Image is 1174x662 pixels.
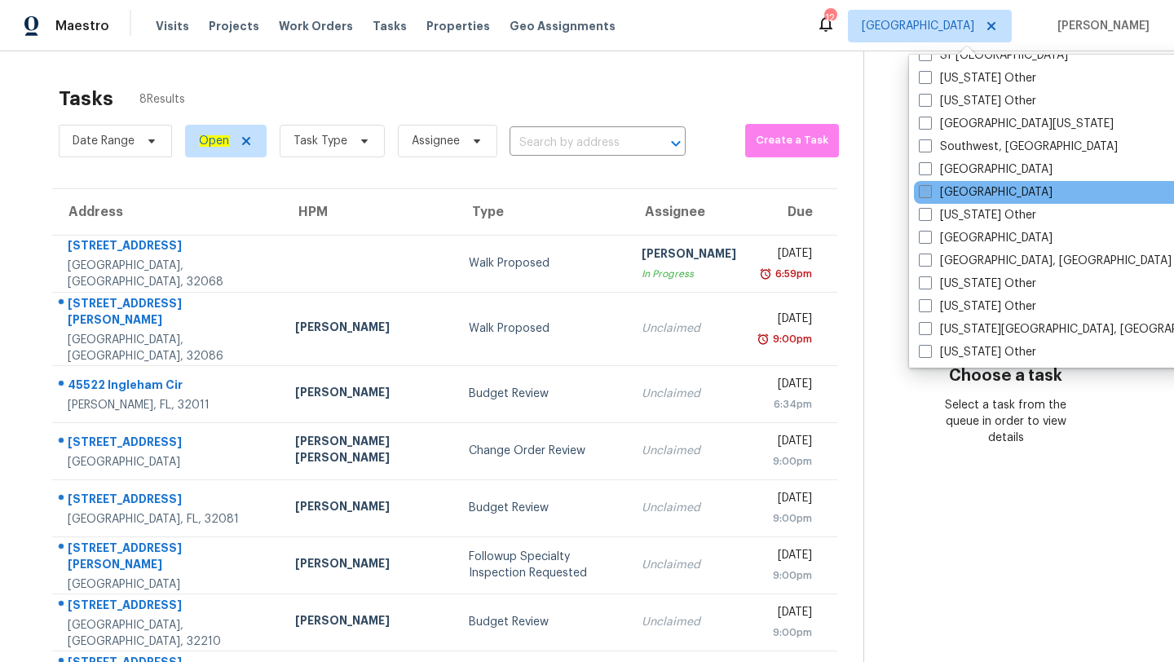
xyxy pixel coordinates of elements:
[919,367,1120,383] label: [US_STATE], [GEOGRAPHIC_DATA]
[469,549,616,581] div: Followup Specialty Inspection Requested
[949,368,1062,384] h3: Choose a task
[919,47,1068,64] label: Sf [GEOGRAPHIC_DATA]
[642,245,736,266] div: [PERSON_NAME]
[68,237,269,258] div: [STREET_ADDRESS]
[295,555,442,576] div: [PERSON_NAME]
[772,266,812,282] div: 6:59pm
[919,70,1036,86] label: [US_STATE] Other
[759,266,772,282] img: Overdue Alarm Icon
[919,276,1036,292] label: [US_STATE] Other
[199,135,229,147] ah_el_jm_1744035306855: Open
[295,498,442,519] div: [PERSON_NAME]
[209,18,259,34] span: Projects
[919,344,1036,360] label: [US_STATE] Other
[762,490,812,510] div: [DATE]
[824,10,836,26] div: 12
[862,18,974,34] span: [GEOGRAPHIC_DATA]
[295,319,442,339] div: [PERSON_NAME]
[73,133,135,149] span: Date Range
[745,124,839,157] button: Create a Task
[762,510,812,527] div: 9:00pm
[762,567,812,584] div: 9:00pm
[469,320,616,337] div: Walk Proposed
[919,230,1053,246] label: [GEOGRAPHIC_DATA]
[1051,18,1150,34] span: [PERSON_NAME]
[762,453,812,470] div: 9:00pm
[68,397,269,413] div: [PERSON_NAME], FL, 32011
[59,90,113,107] h2: Tasks
[68,295,269,332] div: [STREET_ADDRESS][PERSON_NAME]
[156,18,189,34] span: Visits
[469,614,616,630] div: Budget Review
[426,18,490,34] span: Properties
[919,253,1172,269] label: [GEOGRAPHIC_DATA], [GEOGRAPHIC_DATA]
[510,130,640,156] input: Search by address
[412,133,460,149] span: Assignee
[55,18,109,34] span: Maestro
[762,396,812,413] div: 6:34pm
[373,20,407,32] span: Tasks
[749,189,837,235] th: Due
[762,604,812,624] div: [DATE]
[68,540,269,576] div: [STREET_ADDRESS][PERSON_NAME]
[762,311,812,331] div: [DATE]
[919,207,1036,223] label: [US_STATE] Other
[753,131,831,150] span: Create a Task
[469,500,616,516] div: Budget Review
[919,298,1036,315] label: [US_STATE] Other
[295,433,442,470] div: [PERSON_NAME] [PERSON_NAME]
[469,255,616,271] div: Walk Proposed
[664,132,687,155] button: Open
[762,624,812,641] div: 9:00pm
[642,557,736,573] div: Unclaimed
[68,332,269,364] div: [GEOGRAPHIC_DATA], [GEOGRAPHIC_DATA], 32086
[469,443,616,459] div: Change Order Review
[68,377,269,397] div: 45522 Ingleham Cir
[757,331,770,347] img: Overdue Alarm Icon
[642,266,736,282] div: In Progress
[293,133,347,149] span: Task Type
[510,18,616,34] span: Geo Assignments
[629,189,749,235] th: Assignee
[68,491,269,511] div: [STREET_ADDRESS]
[762,376,812,396] div: [DATE]
[279,18,353,34] span: Work Orders
[282,189,455,235] th: HPM
[642,386,736,402] div: Unclaimed
[68,511,269,527] div: [GEOGRAPHIC_DATA], FL, 32081
[935,397,1077,446] div: Select a task from the queue in order to view details
[642,614,736,630] div: Unclaimed
[139,91,185,108] span: 8 Results
[919,184,1053,201] label: [GEOGRAPHIC_DATA]
[919,139,1118,155] label: Southwest, [GEOGRAPHIC_DATA]
[642,500,736,516] div: Unclaimed
[762,433,812,453] div: [DATE]
[469,386,616,402] div: Budget Review
[919,93,1036,109] label: [US_STATE] Other
[642,443,736,459] div: Unclaimed
[68,434,269,454] div: [STREET_ADDRESS]
[68,454,269,470] div: [GEOGRAPHIC_DATA]
[295,612,442,633] div: [PERSON_NAME]
[919,161,1053,178] label: [GEOGRAPHIC_DATA]
[68,258,269,290] div: [GEOGRAPHIC_DATA], [GEOGRAPHIC_DATA], 32068
[456,189,629,235] th: Type
[295,384,442,404] div: [PERSON_NAME]
[762,245,812,266] div: [DATE]
[68,576,269,593] div: [GEOGRAPHIC_DATA]
[68,597,269,617] div: [STREET_ADDRESS]
[52,189,282,235] th: Address
[919,116,1114,132] label: [GEOGRAPHIC_DATA][US_STATE]
[68,617,269,650] div: [GEOGRAPHIC_DATA], [GEOGRAPHIC_DATA], 32210
[642,320,736,337] div: Unclaimed
[770,331,812,347] div: 9:00pm
[762,547,812,567] div: [DATE]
